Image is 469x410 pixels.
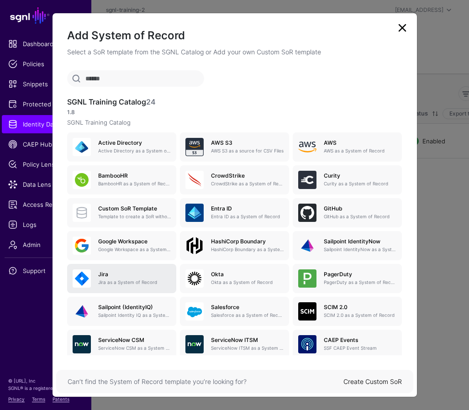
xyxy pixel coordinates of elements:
h3: SGNL Training Catalog [67,98,402,106]
h5: Sailpoint IdentityNow [324,238,396,245]
img: svg+xml;base64,PHN2ZyB3aWR0aD0iNjQiIGhlaWdodD0iNjQiIHZpZXdCb3g9IjAgMCA2NCA2NCIgZmlsbD0ibm9uZSIgeG... [298,204,316,222]
img: svg+xml;base64,PHN2ZyB4bWxucz0iaHR0cDovL3d3dy53My5vcmcvMjAwMC9zdmciIHhtbG5zOnhsaW5rPSJodHRwOi8vd3... [298,138,316,156]
h5: GitHub [324,205,396,212]
p: Google Workspace as a System of Record [98,246,171,253]
h5: HashiCorp Boundary [211,238,284,245]
a: Entra IDEntra ID as a System of Record [180,198,289,227]
a: Create Custom SoR [343,378,402,385]
a: OktaOkta as a System of Record [180,264,289,293]
h5: PagerDuty [324,271,396,278]
h5: Active Directory [98,140,171,146]
h5: CrowdStrike [211,173,284,179]
a: BambooHRBambooHR as a System of Record [67,165,176,194]
a: PagerDutyPagerDuty as a System of Record [293,264,402,293]
a: Google WorkspaceGoogle Workspace as a System of Record [67,231,176,260]
img: svg+xml;base64,PHN2ZyB3aWR0aD0iNjQiIGhlaWdodD0iNjQiIHZpZXdCb3g9IjAgMCA2NCA2NCIgZmlsbD0ibm9uZSIgeG... [73,171,91,189]
img: svg+xml;base64,PHN2ZyB3aWR0aD0iNjQiIGhlaWdodD0iNjQiIHZpZXdCb3g9IjAgMCA2NCA2NCIgZmlsbD0ibm9uZSIgeG... [185,302,204,321]
a: Custom SoR TemplateTemplate to create a SoR without any entities, attributes or relationships. On... [67,198,176,227]
p: ServiceNow ITSM as a System of Record [211,345,284,352]
img: svg+xml;base64,PHN2ZyB3aWR0aD0iNjQiIGhlaWdodD0iNjQiIHZpZXdCb3g9IjAgMCA2NCA2NCIgZmlsbD0ibm9uZSIgeG... [73,302,91,321]
img: svg+xml;base64,PHN2ZyB3aWR0aD0iNjQiIGhlaWdodD0iNjQiIHZpZXdCb3g9IjAgMCA2NCA2NCIgZmlsbD0ibm9uZSIgeG... [73,138,91,156]
p: Jira as a System of Record [98,279,171,286]
a: SCIM 2.0SCIM 2.0 as a System of Record [293,297,402,326]
img: svg+xml;base64,PHN2ZyB3aWR0aD0iNjQiIGhlaWdodD0iNjQiIHZpZXdCb3g9IjAgMCA2NCA2NCIgZmlsbD0ibm9uZSIgeG... [185,171,204,189]
p: BambooHR as a System of Record [98,180,171,187]
p: SSF CAEP Event Stream [324,345,396,352]
a: AWSAWS as a System of Record [293,132,402,162]
h5: AWS S3 [211,140,284,146]
strong: 1.8 [67,109,75,116]
p: Okta as a System of Record [211,279,284,286]
h5: SCIM 2.0 [324,304,396,310]
p: ServiceNow CSM as a System of Record [98,345,171,352]
h5: Jira [98,271,171,278]
h5: Google Workspace [98,238,171,245]
img: svg+xml;base64,PHN2ZyB3aWR0aD0iNjQiIGhlaWdodD0iNjQiIHZpZXdCb3g9IjAgMCA2NCA2NCIgZmlsbD0ibm9uZSIgeG... [298,269,316,288]
span: 24 [146,97,156,106]
p: AWS S3 as a source for CSV Files [211,147,284,154]
p: Curity as a System of Record [324,180,396,187]
h5: Salesforce [211,304,284,310]
h5: ServiceNow CSM [98,337,171,343]
a: CurityCurity as a System of Record [293,165,402,194]
img: svg+xml;base64,PHN2ZyB4bWxucz0iaHR0cDovL3d3dy53My5vcmcvMjAwMC9zdmciIHdpZHRoPSIxMDBweCIgaGVpZ2h0PS... [185,237,204,255]
a: CrowdStrikeCrowdStrike as a System of Record [180,165,289,194]
a: GitHubGitHub as a System of Record [293,198,402,227]
a: Sailpoint (IdentityIQ)Sailpoint Identity IQ as a System of Record [67,297,176,326]
p: Select a SoR template from the SGNL Catalog or Add your own Custom SoR template [67,47,402,57]
a: SalesforceSalesforce as a System of Record [180,297,289,326]
img: svg+xml;base64,PHN2ZyB3aWR0aD0iNjQiIGhlaWdodD0iNjQiIHZpZXdCb3g9IjAgMCA2NCA2NCIgZmlsbD0ibm9uZSIgeG... [73,237,91,255]
img: svg+xml;base64,PHN2ZyB3aWR0aD0iNjQiIGhlaWdodD0iNjQiIHZpZXdCb3g9IjAgMCA2NCA2NCIgZmlsbD0ibm9uZSIgeG... [73,269,91,288]
h5: Entra ID [211,205,284,212]
h5: Custom SoR Template [98,205,171,212]
h5: ServiceNow ITSM [211,337,284,343]
p: Sailpoint IdentityNow as a System of Record [324,246,396,253]
h2: Add System of Record [67,28,402,43]
a: ServiceNow CSMServiceNow CSM as a System of Record [67,330,176,359]
p: SCIM 2.0 as a System of Record [324,312,396,319]
h5: CAEP Events [324,337,396,343]
h5: Sailpoint (IdentityIQ) [98,304,171,310]
img: svg+xml;base64,PHN2ZyB3aWR0aD0iNjQiIGhlaWdodD0iNjQiIHZpZXdCb3g9IjAgMCA2NCA2NCIgZmlsbD0ibm9uZSIgeG... [185,138,204,156]
p: GitHub as a System of Record [324,213,396,220]
p: Salesforce as a System of Record [211,312,284,319]
a: Sailpoint IdentityNowSailpoint IdentityNow as a System of Record [293,231,402,260]
h5: AWS [324,140,396,146]
img: svg+xml;base64,PHN2ZyB3aWR0aD0iNjQiIGhlaWdodD0iNjQiIHZpZXdCb3g9IjAgMCA2NCA2NCIgZmlsbD0ibm9uZSIgeG... [298,302,316,321]
img: svg+xml;base64,PHN2ZyB3aWR0aD0iNjQiIGhlaWdodD0iNjQiIHZpZXdCb3g9IjAgMCA2NCA2NCIgZmlsbD0ibm9uZSIgeG... [73,335,91,353]
a: ServiceNow ITSMServiceNow ITSM as a System of Record [180,330,289,359]
img: svg+xml;base64,PHN2ZyB3aWR0aD0iNjQiIGhlaWdodD0iNjQiIHZpZXdCb3g9IjAgMCA2NCA2NCIgZmlsbD0ibm9uZSIgeG... [185,204,204,222]
img: svg+xml;base64,PHN2ZyB3aWR0aD0iNjQiIGhlaWdodD0iNjQiIHZpZXdCb3g9IjAgMCA2NCA2NCIgZmlsbD0ibm9uZSIgeG... [185,269,204,288]
h5: BambooHR [98,173,171,179]
a: Active DirectoryActive Directory as a System of Record [67,132,176,162]
img: svg+xml;base64,PHN2ZyB3aWR0aD0iNjQiIGhlaWdodD0iNjQiIHZpZXdCb3g9IjAgMCA2NCA2NCIgZmlsbD0ibm9uZSIgeG... [298,237,316,255]
p: Active Directory as a System of Record [98,147,171,154]
p: Sailpoint Identity IQ as a System of Record [98,312,171,319]
a: HashiCorp BoundaryHashiCorp Boundary as a System of Record [180,231,289,260]
div: Can’t find the System of Record template you’re looking for? [68,377,343,386]
img: svg+xml;base64,PHN2ZyB3aWR0aD0iNjQiIGhlaWdodD0iNjQiIHZpZXdCb3g9IjAgMCA2NCA2NCIgZmlsbD0ibm9uZSIgeG... [298,335,316,353]
p: Template to create a SoR without any entities, attributes or relationships. Once created, you can... [98,213,171,220]
img: svg+xml;base64,PHN2ZyB3aWR0aD0iNjQiIGhlaWdodD0iNjQiIHZpZXdCb3g9IjAgMCA2NCA2NCIgZmlsbD0ibm9uZSIgeG... [298,171,316,189]
p: HashiCorp Boundary as a System of Record [211,246,284,253]
a: AWS S3AWS S3 as a source for CSV Files [180,132,289,162]
a: CAEP EventsSSF CAEP Event Stream [293,330,402,359]
h5: Curity [324,173,396,179]
p: CrowdStrike as a System of Record [211,180,284,187]
p: AWS as a System of Record [324,147,396,154]
p: Entra ID as a System of Record [211,213,284,220]
img: svg+xml;base64,PHN2ZyB3aWR0aD0iNjQiIGhlaWdodD0iNjQiIHZpZXdCb3g9IjAgMCA2NCA2NCIgZmlsbD0ibm9uZSIgeG... [185,335,204,353]
p: SGNL Training Catalog [67,118,402,127]
h5: Okta [211,271,284,278]
p: PagerDuty as a System of Record [324,279,396,286]
a: JiraJira as a System of Record [67,264,176,293]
